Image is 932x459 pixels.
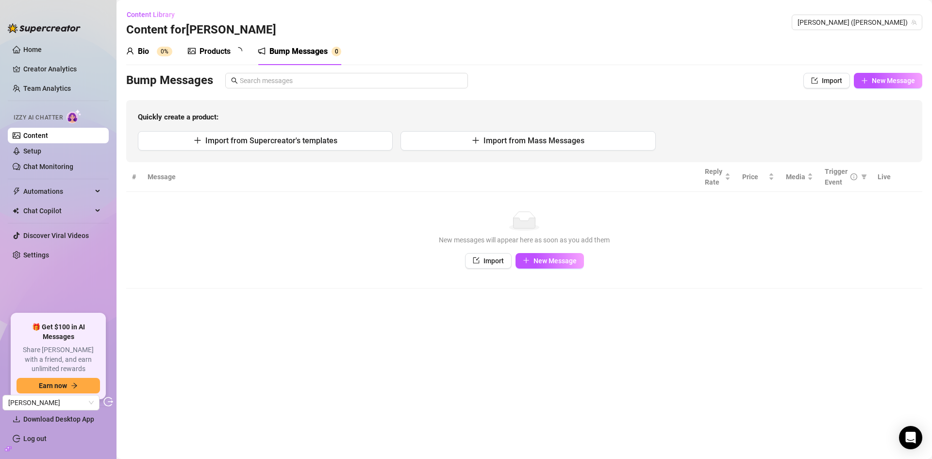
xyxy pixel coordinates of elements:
span: import [811,77,818,84]
div: Open Intercom Messenger [899,426,922,449]
span: Import [822,77,842,85]
span: plus [523,257,530,264]
span: Chris (chris_damned) [798,15,916,30]
button: Earn nowarrow-right [17,378,100,393]
span: Chat Copilot [23,203,92,219]
span: user [126,47,134,55]
span: New Message [533,257,577,265]
button: Content Library [126,7,183,22]
span: plus [861,77,868,84]
span: logout [103,397,113,407]
a: Content [23,132,48,139]
span: build [5,445,12,452]
span: notification [258,47,266,55]
div: Products [200,46,231,57]
th: Price [736,162,780,192]
span: Import from Supercreator's templates [205,136,337,145]
span: filter [861,174,867,180]
span: Automations [23,184,92,199]
span: Import [483,257,504,265]
span: plus [194,136,201,144]
span: Earn now [39,382,67,390]
span: Media [786,171,805,182]
button: Import [803,73,850,88]
a: Setup [23,147,41,155]
h3: Bump Messages [126,73,213,88]
input: Search messages [240,75,462,86]
span: 🎁 Get $100 in AI Messages [17,323,100,341]
span: Trigger Event [825,166,849,187]
img: AI Chatter [67,109,82,123]
th: Reply Rate [699,162,736,192]
a: Home [23,46,42,53]
img: logo-BBDzfeDw.svg [8,23,81,33]
span: plus [472,136,480,144]
span: Download Desktop App [23,415,94,423]
sup: 0 [332,47,341,56]
span: Content Library [127,11,175,18]
strong: Quickly create a product: [138,113,218,121]
span: filter [859,164,869,189]
div: Bio [138,46,149,57]
span: search [231,77,238,84]
a: Settings [23,251,49,259]
button: New Message [854,73,922,88]
th: Media [780,162,819,192]
th: Live [872,162,911,192]
button: Import [465,253,512,269]
span: picture [188,47,196,55]
button: Import from Mass Messages [400,131,655,151]
sup: 0% [157,47,172,56]
span: loading [234,46,243,55]
span: download [13,415,20,423]
button: Import from Supercreator's templates [138,131,393,151]
span: Share [PERSON_NAME] with a friend, and earn unlimited rewards [17,345,100,374]
span: team [911,19,917,25]
span: Jake [8,395,94,410]
span: info-circle [850,173,857,180]
span: arrow-right [71,382,78,389]
div: New messages will appear here as soon as you add them [136,235,913,245]
a: Team Analytics [23,85,71,92]
span: Izzy AI Chatter [14,113,63,122]
span: Import from Mass Messages [483,136,584,145]
span: New Message [872,77,915,85]
button: New Message [516,253,584,269]
th: # [126,162,142,192]
a: Log out [23,435,47,442]
div: Bump Messages [269,46,328,57]
a: Creator Analytics [23,61,101,77]
a: Discover Viral Videos [23,232,89,239]
span: thunderbolt [13,187,20,195]
span: Price [742,171,766,182]
span: import [473,257,480,264]
h3: Content for [PERSON_NAME] [126,22,276,38]
a: Chat Monitoring [23,163,73,170]
th: Message [142,162,699,192]
img: Chat Copilot [13,207,19,214]
span: Reply Rate [705,166,723,187]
